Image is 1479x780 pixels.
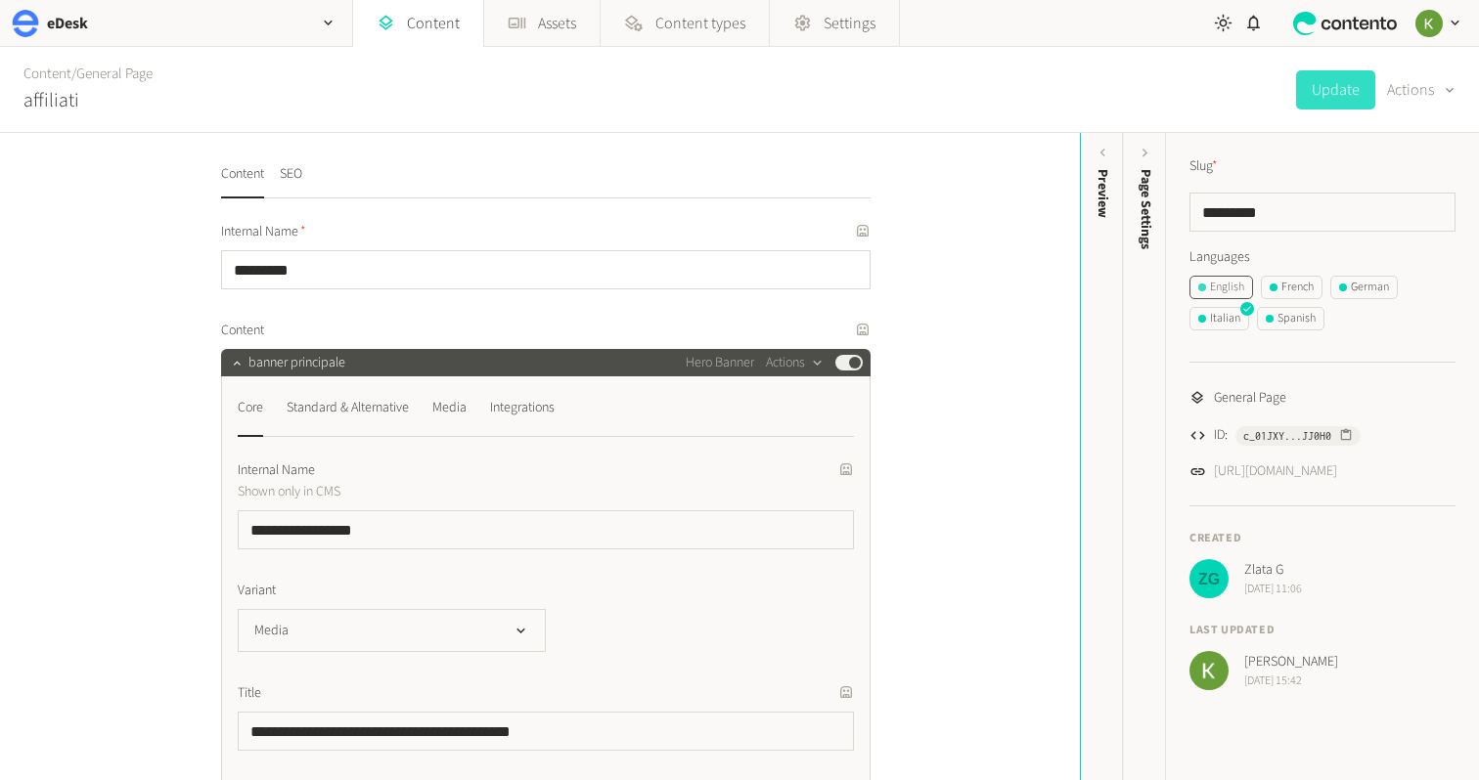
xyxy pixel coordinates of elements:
[490,392,555,423] div: Integrations
[238,392,263,423] div: Core
[1244,672,1338,690] span: [DATE] 15:42
[23,86,79,115] h2: affiliati
[824,12,875,35] span: Settings
[1189,276,1253,299] button: English
[1266,310,1316,327] div: Spanish
[1189,622,1456,639] h4: Last updated
[221,222,306,242] span: Internal Name
[1214,425,1228,446] span: ID:
[1387,70,1456,109] button: Actions
[76,64,153,84] a: General Page
[1415,10,1443,37] img: Keelin Terry
[686,353,754,373] span: Hero Banner
[1296,70,1375,109] button: Update
[238,460,315,481] span: Internal Name
[1214,461,1337,482] a: [URL][DOMAIN_NAME]
[221,321,264,341] span: Content
[1257,307,1324,330] button: Spanish
[1093,169,1113,218] div: Preview
[287,392,409,423] div: Standard & Alternative
[1244,581,1302,598] span: [DATE] 11:06
[1330,276,1398,299] button: German
[1198,310,1240,327] div: Italian
[1189,530,1456,547] h4: Created
[47,12,88,35] h2: eDesk
[71,64,76,84] span: /
[1235,426,1361,446] button: c_01JXY...JJ0H0
[238,609,546,652] button: Media
[1214,388,1286,409] span: General Page
[1244,560,1302,581] span: Zlata G
[766,351,824,374] button: Actions
[23,64,71,84] a: Content
[280,164,302,198] button: SEO
[238,481,683,502] p: Shown only in CMS
[1244,652,1338,672] span: [PERSON_NAME]
[1198,279,1244,296] div: English
[238,581,276,601] span: Variant
[1339,279,1389,296] div: German
[1189,247,1456,268] label: Languages
[655,12,745,35] span: Content types
[1189,559,1229,598] img: Zlata G
[248,353,345,373] span: banner principale
[1243,427,1331,445] span: c_01JXY...JJ0H0
[1136,169,1156,249] span: Page Settings
[1189,651,1229,690] img: Keelin Terry
[1189,307,1249,330] button: Italian
[221,164,264,198] button: Content
[12,10,39,37] img: eDesk
[238,683,261,704] span: Title
[1189,156,1218,177] label: Slug
[432,392,467,423] div: Media
[1261,276,1322,299] button: French
[1270,279,1314,296] div: French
